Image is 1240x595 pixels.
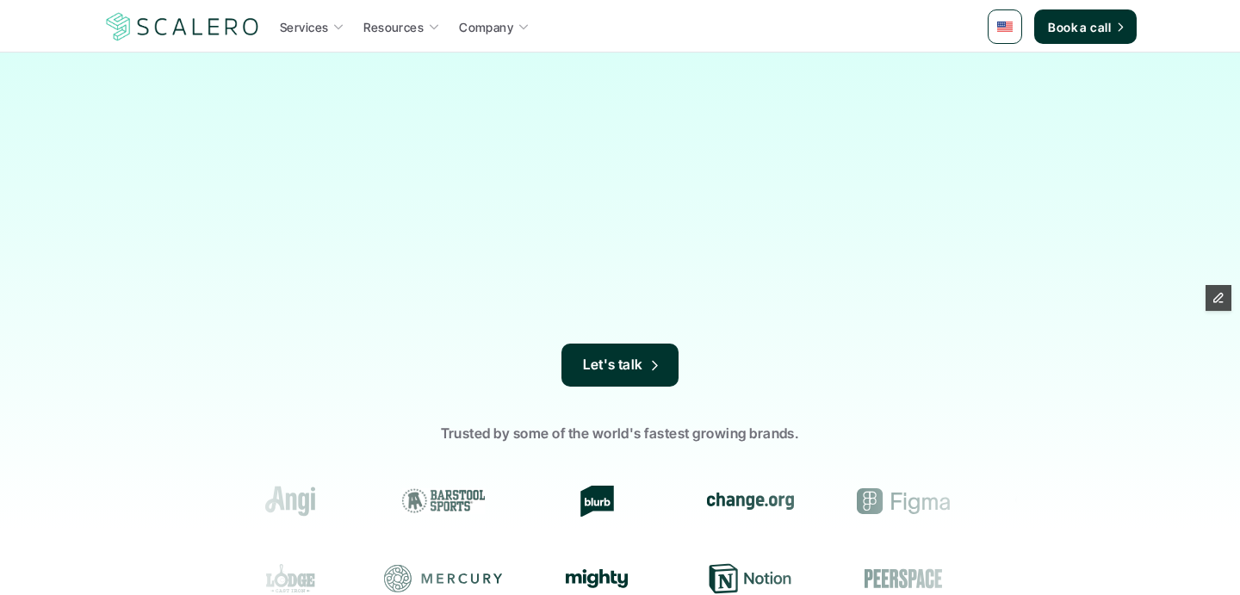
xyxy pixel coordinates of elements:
div: Lodge Cast Iron [231,563,350,594]
img: Groome [1015,491,1098,511]
div: Mercury [384,563,503,594]
img: Scalero company logo [103,10,262,43]
p: From strategy to execution, we bring deep expertise in top lifecycle marketing platforms—[DOMAIN_... [340,236,900,335]
p: Services [280,18,328,36]
a: Let's talk [561,344,679,387]
div: Angi [231,486,350,517]
a: Book a call [1034,9,1137,44]
button: Edit Framer Content [1206,285,1231,311]
div: Notion [691,563,809,594]
div: Mighty Networks [537,569,656,588]
div: Resy [997,563,1116,594]
p: Let's talk [583,354,643,376]
div: change.org [691,486,809,517]
h1: The premier lifecycle marketing studio✨ [319,103,921,227]
p: Book a call [1048,18,1111,36]
p: Company [459,18,513,36]
div: Barstool [384,486,503,517]
a: Scalero company logo [103,11,262,42]
div: Blurb [537,486,656,517]
div: Figma [844,486,963,517]
div: Peerspace [844,563,963,594]
p: Resources [363,18,424,36]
